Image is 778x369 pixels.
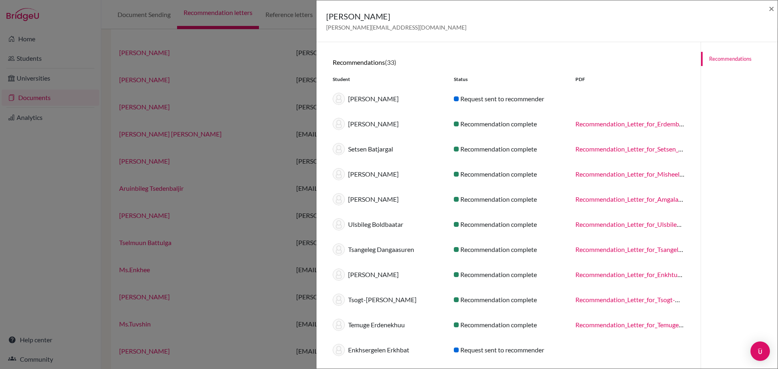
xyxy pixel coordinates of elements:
[333,294,345,306] img: thumb_default-9baad8e6c595f6d87dbccf3bc005204999cb094ff98a76d4c88bb8097aa52fd3.png
[575,145,714,153] a: Recommendation_Letter_for_Setsen_Batjargal.pdf
[326,24,466,31] span: [PERSON_NAME][EMAIL_ADDRESS][DOMAIN_NAME]
[327,168,448,180] div: [PERSON_NAME]
[448,320,569,330] div: Recommendation complete
[333,344,345,356] img: thumb_default-9baad8e6c595f6d87dbccf3bc005204999cb094ff98a76d4c88bb8097aa52fd3.png
[575,321,726,328] a: Recommendation_Letter_for_Temuge_Erdenekhuu.pdf
[448,245,569,254] div: Recommendation complete
[575,195,725,203] a: Recommendation_Letter_for_Amgalan_Batkhuyag.pdf
[333,143,345,155] img: thumb_default-9baad8e6c595f6d87dbccf3bc005204999cb094ff98a76d4c88bb8097aa52fd3.png
[333,269,345,281] img: thumb_default-9baad8e6c595f6d87dbccf3bc005204999cb094ff98a76d4c88bb8097aa52fd3.png
[448,119,569,129] div: Recommendation complete
[769,2,774,14] span: ×
[569,76,690,83] div: PDF
[448,144,569,154] div: Recommendation complete
[327,269,448,281] div: [PERSON_NAME]
[333,58,684,66] h6: Recommendations
[575,170,716,178] a: Recommendation_Letter_for_Misheel_Batkhuu.pdf
[575,120,733,128] a: Recommendation_Letter_for_Erdembileg_Amarsanaa.pdf
[333,168,345,180] img: thumb_default-9baad8e6c595f6d87dbccf3bc005204999cb094ff98a76d4c88bb8097aa52fd3.png
[575,220,735,228] a: Recommendation_Letter_for_Ulsbileg_Boldbaatar__1_.pdf
[448,94,569,104] div: Request sent to recommender
[327,93,448,105] div: [PERSON_NAME]
[575,271,716,278] a: Recommendation_Letter_for_Enkhtur_Enkhbat.pdf
[327,193,448,205] div: [PERSON_NAME]
[448,194,569,204] div: Recommendation complete
[575,245,735,253] a: Recommendation_Letter_for_Tsangeleg_Dangaasuren.pdf
[769,4,774,13] button: Close
[448,76,569,83] div: Status
[385,58,396,66] span: (33)
[327,76,448,83] div: Student
[327,143,448,155] div: Setsen Batjargal
[327,344,448,356] div: Enkhsergelen Erkhbat
[333,118,345,130] img: thumb_default-9baad8e6c595f6d87dbccf3bc005204999cb094ff98a76d4c88bb8097aa52fd3.png
[326,10,466,22] h5: [PERSON_NAME]
[333,193,345,205] img: thumb_default-9baad8e6c595f6d87dbccf3bc005204999cb094ff98a76d4c88bb8097aa52fd3.png
[327,243,448,256] div: Tsangeleg Dangaasuren
[448,169,569,179] div: Recommendation complete
[448,345,569,355] div: Request sent to recommender
[333,93,345,105] img: thumb_default-9baad8e6c595f6d87dbccf3bc005204999cb094ff98a76d4c88bb8097aa52fd3.png
[327,294,448,306] div: Tsogt-[PERSON_NAME]
[327,118,448,130] div: [PERSON_NAME]
[448,295,569,305] div: Recommendation complete
[750,341,770,361] div: Open Intercom Messenger
[333,319,345,331] img: thumb_default-9baad8e6c595f6d87dbccf3bc005204999cb094ff98a76d4c88bb8097aa52fd3.png
[333,218,345,230] img: thumb_default-9baad8e6c595f6d87dbccf3bc005204999cb094ff98a76d4c88bb8097aa52fd3.png
[448,220,569,229] div: Recommendation complete
[575,296,745,303] a: Recommendation_Letter_for_Tsogt-Ochir_Enkhbayar__1_.pdf
[327,319,448,331] div: Temuge Erdenekhuu
[333,243,345,256] img: thumb_default-9baad8e6c595f6d87dbccf3bc005204999cb094ff98a76d4c88bb8097aa52fd3.png
[701,52,778,66] a: Recommendations
[327,218,448,230] div: Ulsbileg Boldbaatar
[448,270,569,279] div: Recommendation complete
